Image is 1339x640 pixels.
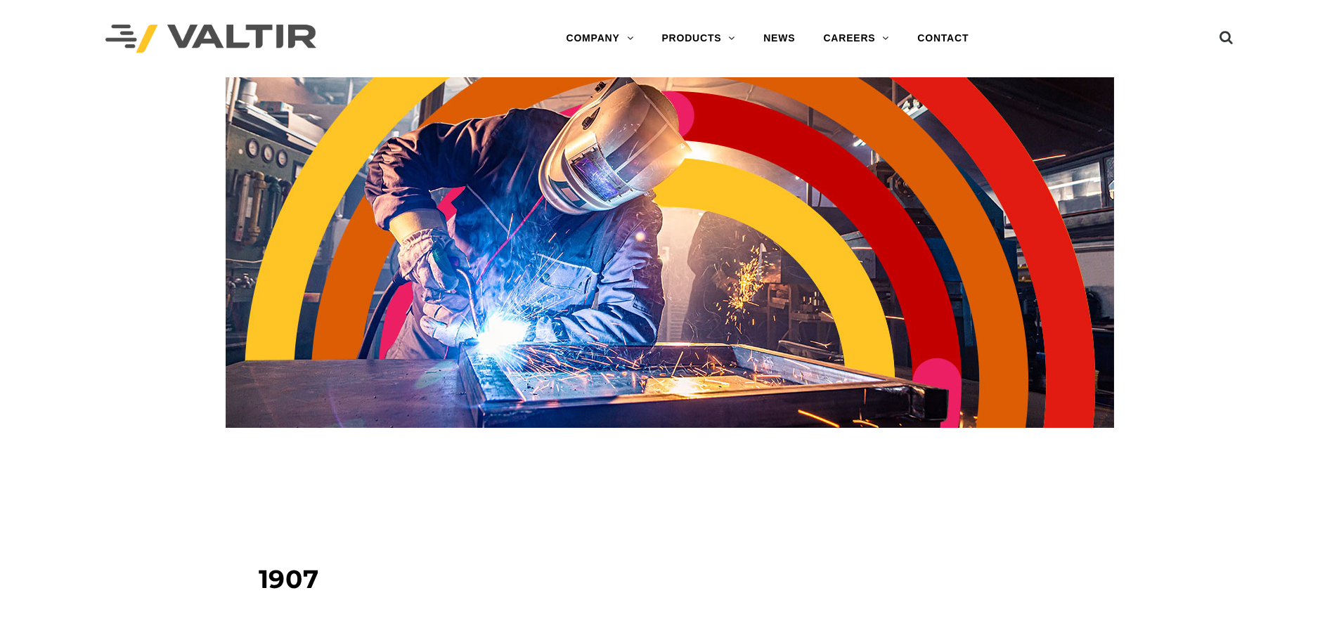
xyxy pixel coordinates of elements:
img: Header_Timeline [226,77,1114,428]
span: 1907 [259,563,319,594]
a: COMPANY [552,25,647,53]
a: PRODUCTS [647,25,749,53]
a: CONTACT [903,25,983,53]
a: CAREERS [809,25,903,53]
img: Valtir [105,25,316,53]
a: NEWS [749,25,809,53]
